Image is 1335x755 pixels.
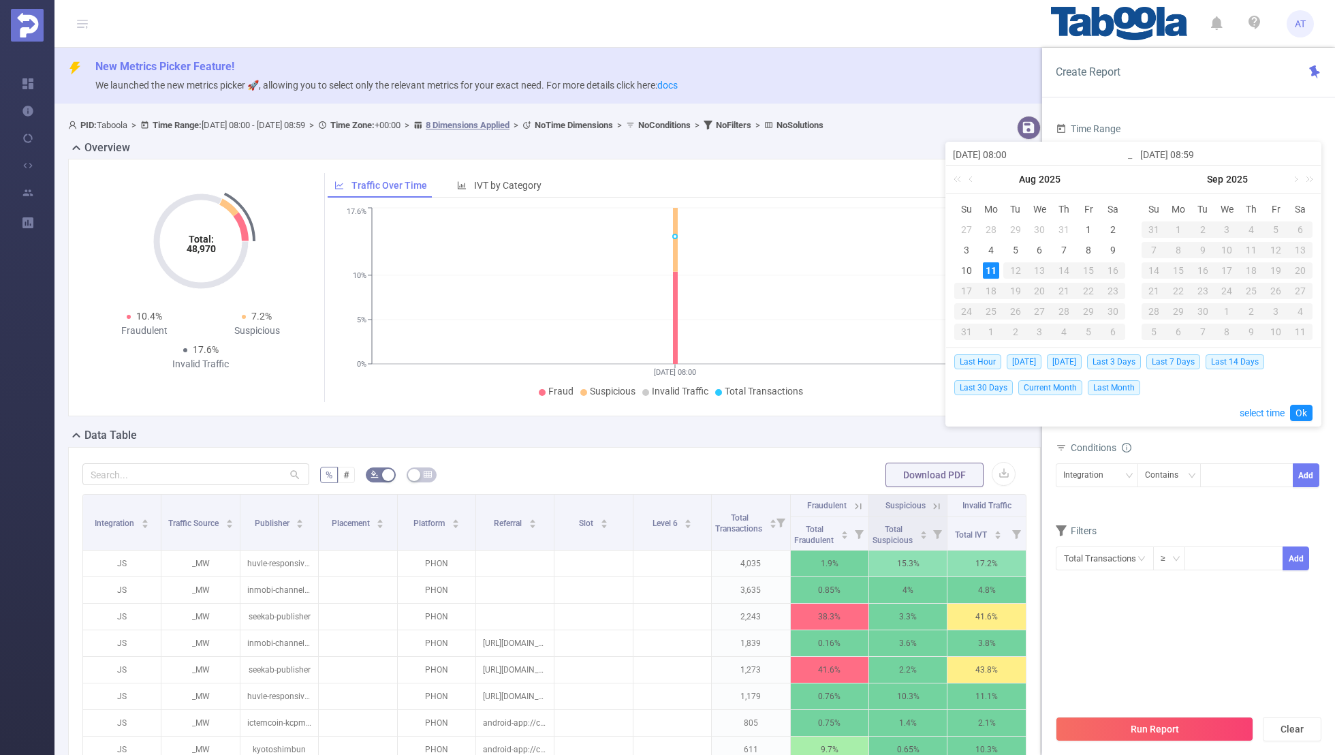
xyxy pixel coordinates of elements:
[1101,240,1125,260] td: August 9, 2025
[1142,199,1166,219] th: Sun
[885,463,984,487] button: Download PDF
[1239,260,1263,281] td: September 18, 2025
[68,61,82,75] i: icon: thunderbolt
[1215,324,1240,340] div: 8
[1142,203,1166,215] span: Su
[296,517,304,525] div: Sort
[1215,283,1240,299] div: 24
[1215,219,1240,240] td: September 3, 2025
[1076,324,1101,340] div: 5
[954,260,979,281] td: August 10, 2025
[776,120,823,130] b: No Solutions
[1191,322,1215,342] td: October 7, 2025
[1263,242,1288,258] div: 12
[1215,260,1240,281] td: September 17, 2025
[1263,260,1288,281] td: September 19, 2025
[1076,240,1101,260] td: August 8, 2025
[1263,262,1288,279] div: 19
[326,469,332,480] span: %
[1288,260,1313,281] td: September 20, 2025
[347,208,366,217] tspan: 17.6%
[1288,283,1313,299] div: 27
[1063,464,1113,487] div: Integration
[954,203,979,215] span: Su
[68,121,80,129] i: icon: user
[1166,221,1191,238] div: 1
[1076,260,1101,281] td: August 15, 2025
[1028,324,1052,340] div: 3
[1191,240,1215,260] td: September 9, 2025
[1031,221,1048,238] div: 30
[509,120,522,130] span: >
[979,322,1003,342] td: September 1, 2025
[590,386,635,397] span: Suspicious
[1288,281,1313,301] td: September 27, 2025
[1003,324,1028,340] div: 2
[979,203,1003,215] span: Mo
[1288,219,1313,240] td: September 6, 2025
[330,120,375,130] b: Time Zone:
[983,242,999,258] div: 4
[954,303,979,320] div: 24
[1052,262,1076,279] div: 14
[343,469,349,480] span: #
[188,234,213,245] tspan: Total:
[1288,203,1313,215] span: Sa
[1142,219,1166,240] td: August 31, 2025
[958,262,975,279] div: 10
[979,260,1003,281] td: August 11, 2025
[638,120,691,130] b: No Conditions
[807,501,847,510] span: Fraudulent
[1215,301,1240,322] td: October 1, 2025
[1142,221,1166,238] div: 31
[1028,303,1052,320] div: 27
[144,357,257,371] div: Invalid Traffic
[1263,219,1288,240] td: September 5, 2025
[958,221,975,238] div: 27
[1101,262,1125,279] div: 16
[1263,301,1288,322] td: October 3, 2025
[1295,10,1306,37] span: AT
[127,120,140,130] span: >
[95,60,234,73] span: New Metrics Picker Feature!
[452,517,460,525] div: Sort
[1263,322,1288,342] td: October 10, 2025
[225,517,233,521] i: icon: caret-up
[954,283,979,299] div: 17
[979,199,1003,219] th: Mon
[1052,303,1076,320] div: 28
[153,120,202,130] b: Time Range:
[1263,717,1321,741] button: Clear
[1003,283,1028,299] div: 19
[353,271,366,280] tspan: 10%
[1028,283,1052,299] div: 20
[1056,221,1072,238] div: 31
[979,219,1003,240] td: July 28, 2025
[84,140,130,156] h2: Overview
[225,517,234,525] div: Sort
[1263,203,1288,215] span: Fr
[652,386,708,397] span: Invalid Traffic
[1172,555,1180,564] i: icon: down
[88,324,201,338] div: Fraudulent
[1215,203,1240,215] span: We
[1191,260,1215,281] td: September 16, 2025
[1052,324,1076,340] div: 4
[1288,199,1313,219] th: Sat
[1076,219,1101,240] td: August 1, 2025
[334,181,344,190] i: icon: line-chart
[1076,262,1101,279] div: 15
[1263,240,1288,260] td: September 12, 2025
[1142,260,1166,281] td: September 14, 2025
[951,166,969,193] a: Last year (Control + left)
[983,221,999,238] div: 28
[953,147,1127,163] input: Start date
[1191,219,1215,240] td: September 2, 2025
[1003,322,1028,342] td: September 2, 2025
[424,470,432,478] i: icon: table
[1215,240,1240,260] td: September 10, 2025
[1142,324,1166,340] div: 5
[11,9,44,42] img: Protected Media
[1288,242,1313,258] div: 13
[82,463,309,485] input: Search...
